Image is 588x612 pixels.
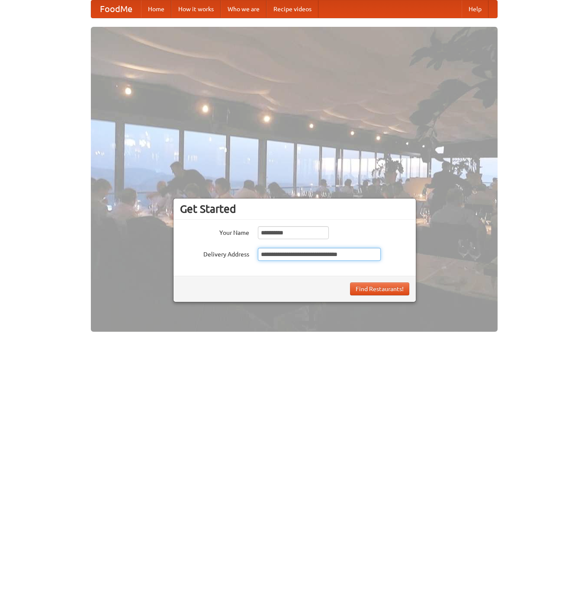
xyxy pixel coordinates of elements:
a: How it works [171,0,221,18]
label: Delivery Address [180,248,249,259]
h3: Get Started [180,202,409,215]
button: Find Restaurants! [350,282,409,295]
a: FoodMe [91,0,141,18]
a: Who we are [221,0,267,18]
label: Your Name [180,226,249,237]
a: Home [141,0,171,18]
a: Help [462,0,488,18]
a: Recipe videos [267,0,318,18]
